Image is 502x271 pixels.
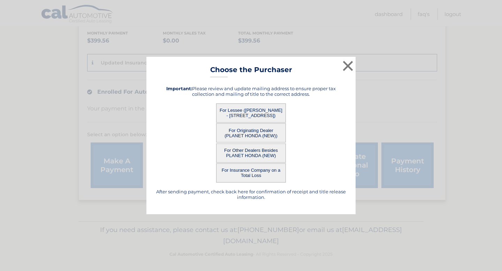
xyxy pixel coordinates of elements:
[155,189,347,200] h5: After sending payment, check back here for confirmation of receipt and title release information.
[166,86,192,91] strong: Important:
[216,123,286,142] button: For Originating Dealer (PLANET HONDA (NEW))
[216,163,286,183] button: For Insurance Company on a Total Loss
[341,59,355,73] button: ×
[210,65,292,78] h3: Choose the Purchaser
[216,103,286,123] button: For Lessee ([PERSON_NAME] - [STREET_ADDRESS])
[155,86,347,97] h5: Please review and update mailing address to ensure proper tax collection and mailing of title to ...
[216,144,286,163] button: For Other Dealers Besides PLANET HONDA (NEW)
